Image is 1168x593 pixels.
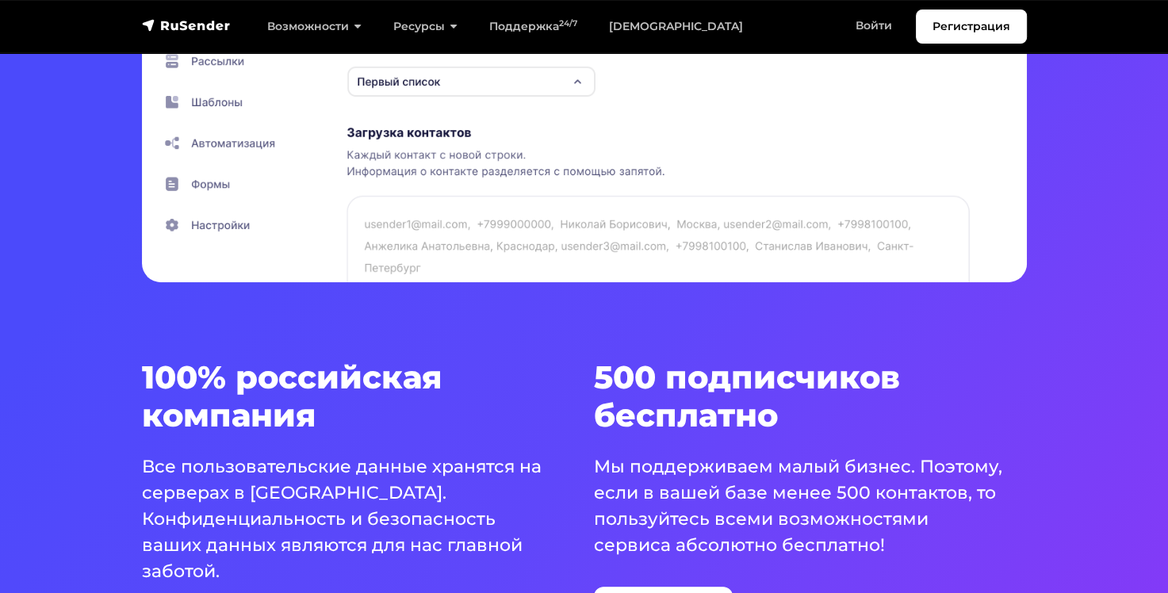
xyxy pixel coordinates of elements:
a: Войти [840,10,908,42]
a: [DEMOGRAPHIC_DATA] [593,10,759,43]
img: RuSender [142,17,231,33]
sup: 24/7 [559,18,577,29]
a: Возможности [251,10,377,43]
p: Мы поддерживаем малый бизнес. Поэтому, если в вашей базе менее 500 контактов, то пользуйтесь всем... [594,453,1008,558]
h3: 100% российская компания [142,358,575,434]
a: Регистрация [916,10,1027,44]
p: Все пользовательские данные хранятся на серверах в [GEOGRAPHIC_DATA]. Конфиденциальность и безопа... [142,453,556,584]
a: Поддержка24/7 [473,10,593,43]
a: Ресурсы [377,10,473,43]
h3: 500 подписчиков бесплатно [594,358,1027,434]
